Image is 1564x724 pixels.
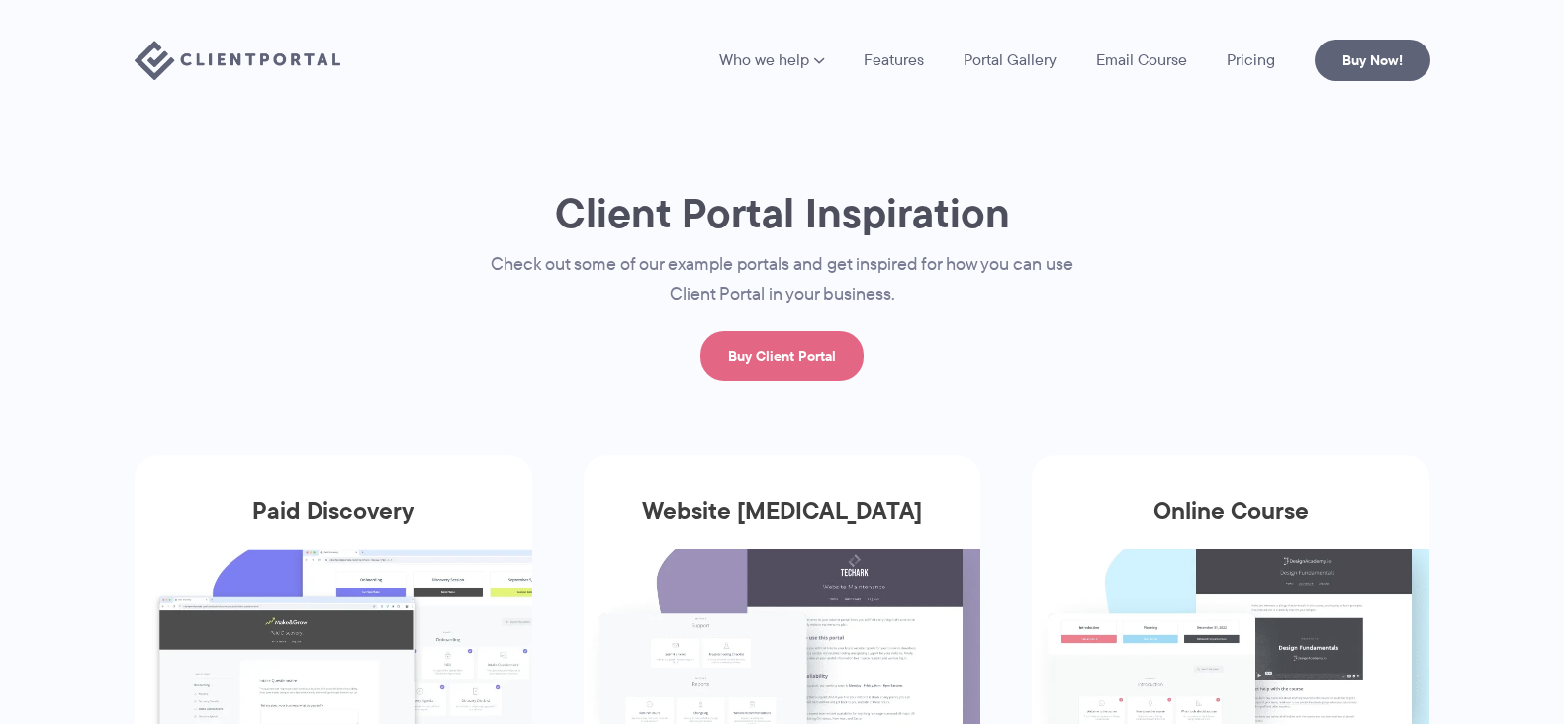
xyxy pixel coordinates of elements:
[451,187,1114,239] h1: Client Portal Inspiration
[1096,52,1187,68] a: Email Course
[719,52,824,68] a: Who we help
[451,250,1114,310] p: Check out some of our example portals and get inspired for how you can use Client Portal in your ...
[1032,498,1429,549] h3: Online Course
[1227,52,1275,68] a: Pricing
[1315,40,1430,81] a: Buy Now!
[135,498,532,549] h3: Paid Discovery
[864,52,924,68] a: Features
[700,331,864,381] a: Buy Client Portal
[964,52,1057,68] a: Portal Gallery
[584,498,981,549] h3: Website [MEDICAL_DATA]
